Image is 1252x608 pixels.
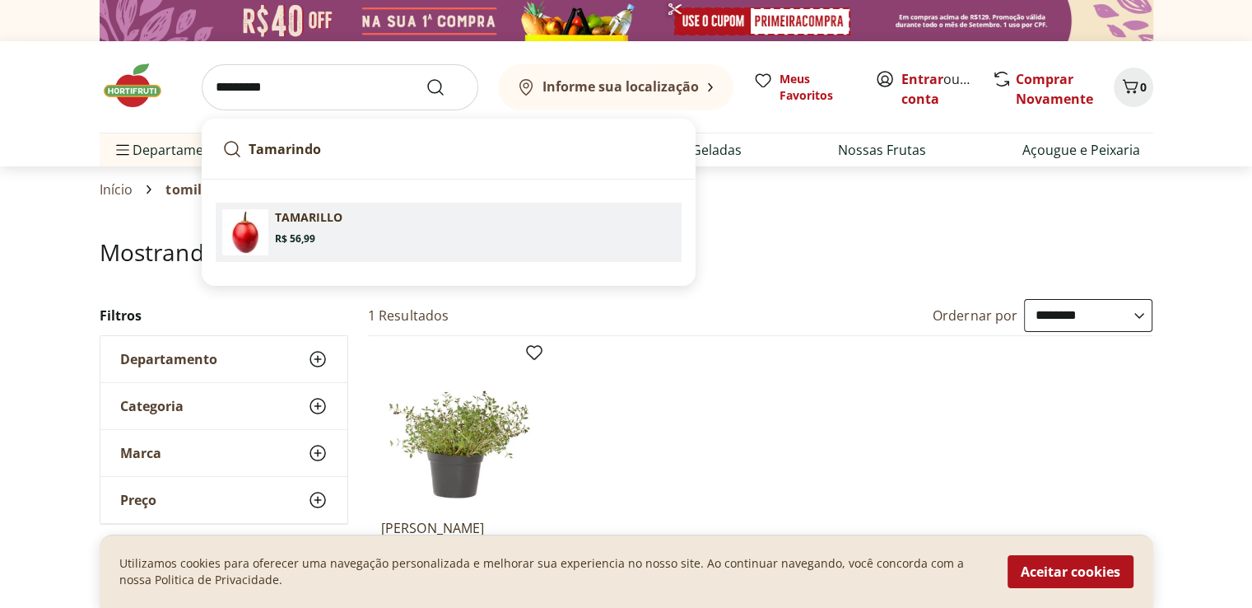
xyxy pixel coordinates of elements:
[498,64,733,110] button: Informe sua localização
[381,349,538,506] img: Vaso De Tomilho Akira - Unidade
[426,77,465,97] button: Submit Search
[113,130,133,170] button: Menu
[100,336,347,382] button: Departamento
[119,555,988,588] p: Utilizamos cookies para oferecer uma navegação personalizada e melhorar sua experiencia no nosso ...
[100,383,347,429] button: Categoria
[216,133,682,166] a: Tamarindo
[120,492,156,508] span: Preço
[1008,555,1133,588] button: Aceitar cookies
[165,182,219,197] span: tomilho
[100,182,133,197] a: Início
[780,71,855,104] span: Meus Favoritos
[381,519,538,555] a: [PERSON_NAME] [PERSON_NAME] - Unidade
[275,232,315,246] span: R$ 56,99
[542,77,699,96] b: Informe sua localização
[1140,79,1147,95] span: 0
[249,140,321,158] strong: Tamarindo
[368,306,449,325] h2: 1 Resultados
[202,64,478,110] input: search
[100,299,348,332] h2: Filtros
[1022,140,1140,160] a: Açougue e Peixaria
[216,203,682,262] a: PrincipalTAMARILLOR$ 56,99
[100,430,347,476] button: Marca
[100,239,1153,265] h1: Mostrando resultados para:
[120,351,217,367] span: Departamento
[838,140,926,160] a: Nossas Frutas
[1016,70,1093,108] a: Comprar Novamente
[901,70,943,88] a: Entrar
[1114,68,1153,107] button: Carrinho
[113,130,231,170] span: Departamentos
[120,445,161,461] span: Marca
[275,209,342,226] p: TAMARILLO
[222,209,268,255] img: Principal
[100,61,182,110] img: Hortifruti
[753,71,855,104] a: Meus Favoritos
[100,477,347,523] button: Preço
[901,70,992,108] a: Criar conta
[933,306,1018,325] label: Ordernar por
[120,398,184,414] span: Categoria
[901,69,975,109] span: ou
